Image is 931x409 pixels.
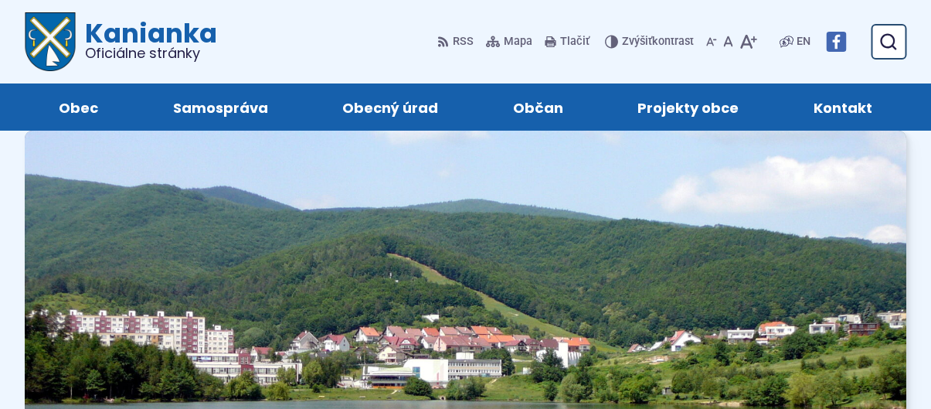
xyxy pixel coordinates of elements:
[826,32,846,52] img: Prejsť na Facebook stránku
[797,32,810,51] span: EN
[560,36,590,49] span: Tlačiť
[37,84,121,131] a: Obec
[622,35,652,48] span: Zvýšiť
[483,26,535,58] a: Mapa
[321,84,460,131] a: Obecný úrad
[151,84,291,131] a: Samospráva
[513,84,563,131] span: Občan
[76,20,217,60] h1: Kanianka
[85,46,217,60] span: Oficiálne stránky
[25,12,76,71] img: Prejsť na domovskú stránku
[453,32,474,51] span: RSS
[792,84,895,131] a: Kontakt
[736,26,760,58] button: Zväčšiť veľkosť písma
[605,26,697,58] button: Zvýšiťkontrast
[542,26,593,58] button: Tlačiť
[814,84,872,131] span: Kontakt
[491,84,586,131] a: Občan
[720,26,736,58] button: Nastaviť pôvodnú veľkosť písma
[622,36,694,49] span: kontrast
[616,84,761,131] a: Projekty obce
[25,12,217,71] a: Logo Kanianka, prejsť na domovskú stránku.
[793,32,814,51] a: EN
[703,26,720,58] button: Zmenšiť veľkosť písma
[59,84,98,131] span: Obec
[637,84,739,131] span: Projekty obce
[342,84,438,131] span: Obecný úrad
[504,32,532,51] span: Mapa
[437,26,477,58] a: RSS
[173,84,268,131] span: Samospráva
